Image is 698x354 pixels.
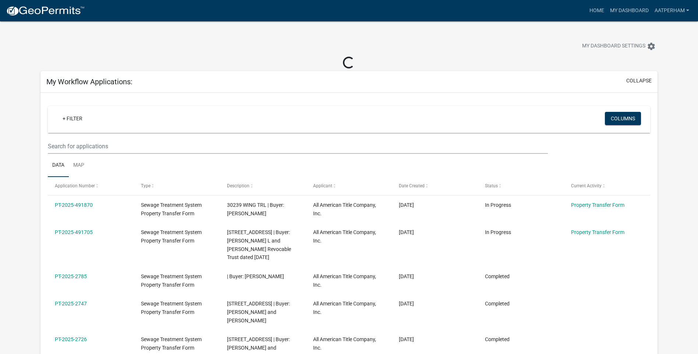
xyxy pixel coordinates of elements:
[582,42,645,51] span: My Dashboard Settings
[55,183,95,188] span: Application Number
[55,336,87,342] a: PT-2025-2726
[227,229,291,260] span: 221 HILLTOP RD | Buyer: Harris L and Mary K Hillestad Revocable Trust dated August 31,2005
[227,273,284,279] span: | Buyer: Albert Werner
[141,229,202,244] span: Sewage Treatment System Property Transfer Form
[587,4,607,18] a: Home
[485,202,511,208] span: In Progress
[134,177,220,195] datatable-header-cell: Type
[399,336,414,342] span: 10/07/2025
[399,202,414,208] span: 10/13/2025
[141,336,202,351] span: Sewage Treatment System Property Transfer Form
[571,183,602,188] span: Current Activity
[141,301,202,315] span: Sewage Treatment System Property Transfer Form
[313,336,376,351] span: All American Title Company, Inc.
[399,183,425,188] span: Date Created
[55,229,93,235] a: PT-2025-491705
[227,183,249,188] span: Description
[571,202,624,208] a: Property Transfer Form
[485,273,510,279] span: Completed
[485,336,510,342] span: Completed
[306,177,392,195] datatable-header-cell: Applicant
[652,4,692,18] a: AATPerham
[227,202,284,216] span: 30239 WING TRL | Buyer: Andra Nohr
[57,112,88,125] a: + Filter
[313,301,376,315] span: All American Title Company, Inc.
[141,273,202,288] span: Sewage Treatment System Property Transfer Form
[313,273,376,288] span: All American Title Company, Inc.
[485,183,498,188] span: Status
[48,177,134,195] datatable-header-cell: Application Number
[399,301,414,307] span: 10/08/2025
[571,229,624,235] a: Property Transfer Form
[485,301,510,307] span: Completed
[576,39,662,53] button: My Dashboard Settingssettings
[48,139,548,154] input: Search for applications
[478,177,564,195] datatable-header-cell: Status
[626,77,652,85] button: collapse
[485,229,511,235] span: In Progress
[55,273,87,279] a: PT-2025-2785
[48,154,69,177] a: Data
[313,202,376,216] span: All American Title Company, Inc.
[313,183,332,188] span: Applicant
[313,229,376,244] span: All American Title Company, Inc.
[141,202,202,216] span: Sewage Treatment System Property Transfer Form
[564,177,650,195] datatable-header-cell: Current Activity
[55,202,93,208] a: PT-2025-491870
[55,301,87,307] a: PT-2025-2747
[141,183,150,188] span: Type
[220,177,306,195] datatable-header-cell: Description
[392,177,478,195] datatable-header-cell: Date Created
[607,4,652,18] a: My Dashboard
[605,112,641,125] button: Columns
[46,77,132,86] h5: My Workflow Applications:
[227,301,290,323] span: 49945 428TH ST | Buyer: Steven B Pedersen and Jane M Pedersen
[69,154,89,177] a: Map
[399,229,414,235] span: 10/13/2025
[647,42,656,51] i: settings
[399,273,414,279] span: 10/13/2025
